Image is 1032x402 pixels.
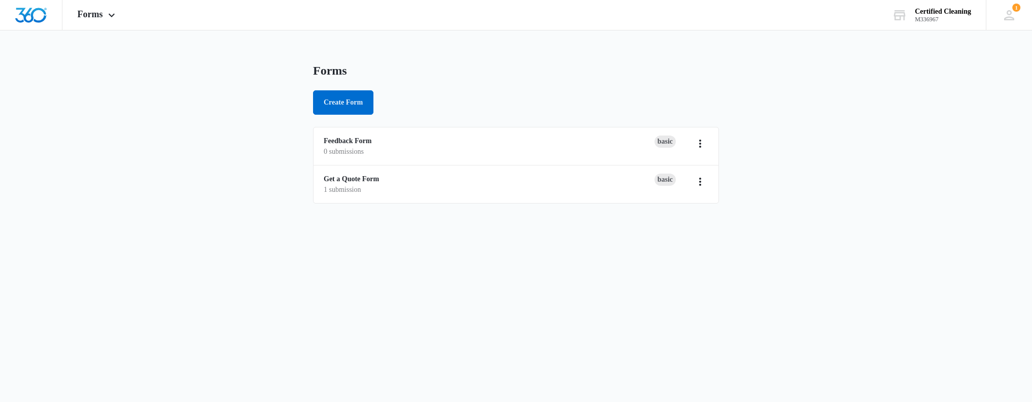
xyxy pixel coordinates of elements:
[313,63,350,78] h1: Forms
[324,184,651,195] p: 1 submission
[692,136,708,152] button: Overflow Menu
[324,146,651,157] p: 0 submissions
[908,8,971,16] div: account name
[692,174,708,190] button: Overflow Menu
[908,16,971,23] div: account id
[324,137,377,145] a: Feedback Form
[324,175,385,183] a: Get a Quote Form
[313,90,377,115] button: Create Form
[1012,4,1020,12] span: 1
[651,174,676,186] div: Basic
[78,9,105,20] span: Forms
[1012,4,1020,12] div: notifications count
[651,136,676,148] div: Basic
